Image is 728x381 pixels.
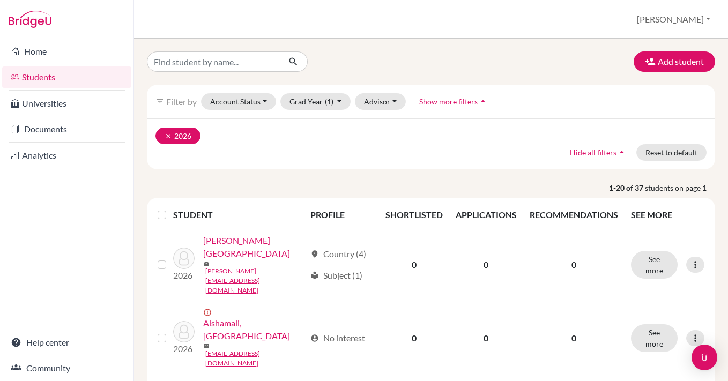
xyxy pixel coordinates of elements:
button: See more [631,324,678,352]
span: students on page 1 [645,182,715,193]
strong: 1-20 of 37 [609,182,645,193]
button: Show more filtersarrow_drop_up [410,93,497,110]
button: [PERSON_NAME] [632,9,715,29]
a: Universities [2,93,131,114]
th: APPLICATIONS [449,202,523,228]
a: Documents [2,118,131,140]
span: (1) [325,97,333,106]
i: arrow_drop_up [616,147,627,158]
div: Subject (1) [310,269,362,282]
a: [EMAIL_ADDRESS][DOMAIN_NAME] [205,349,306,368]
a: Help center [2,332,131,353]
i: arrow_drop_up [478,96,488,107]
span: location_on [310,250,319,258]
th: PROFILE [304,202,379,228]
div: Open Intercom Messenger [692,345,717,370]
a: [PERSON_NAME][GEOGRAPHIC_DATA] [203,234,306,260]
p: 2026 [173,269,195,282]
span: Hide all filters [570,148,616,157]
span: local_library [310,271,319,280]
span: Show more filters [419,97,478,106]
i: filter_list [155,97,164,106]
button: Hide all filtersarrow_drop_up [561,144,636,161]
a: Students [2,66,131,88]
img: Alshamali, Noura [173,321,195,342]
td: 0 [449,228,523,302]
button: Add student [634,51,715,72]
button: See more [631,251,678,279]
button: Advisor [355,93,406,110]
td: 0 [449,302,523,375]
input: Find student by name... [147,51,280,72]
div: No interest [310,332,365,345]
span: mail [203,343,210,349]
p: 0 [530,332,618,345]
button: Grad Year(1) [280,93,351,110]
a: Analytics [2,145,131,166]
a: [PERSON_NAME][EMAIL_ADDRESS][DOMAIN_NAME] [205,266,306,295]
th: RECOMMENDATIONS [523,202,625,228]
i: clear [165,132,172,140]
span: account_circle [310,334,319,342]
span: mail [203,260,210,267]
p: 2026 [173,342,195,355]
span: error_outline [203,308,214,317]
img: Alshamali, Loura [173,248,195,269]
td: 0 [379,302,449,375]
th: SHORTLISTED [379,202,449,228]
th: STUDENT [173,202,304,228]
img: Bridge-U [9,11,51,28]
button: clear2026 [155,128,200,144]
a: Home [2,41,131,62]
th: SEE MORE [625,202,711,228]
a: Alshamali, [GEOGRAPHIC_DATA] [203,317,306,342]
a: Community [2,357,131,379]
button: Reset to default [636,144,707,161]
p: 0 [530,258,618,271]
button: Account Status [201,93,276,110]
td: 0 [379,228,449,302]
div: Country (4) [310,248,366,260]
span: Filter by [166,96,197,107]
